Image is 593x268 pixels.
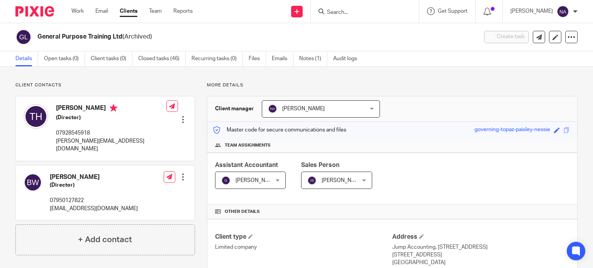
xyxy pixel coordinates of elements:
img: svg%3E [24,173,42,192]
h4: [PERSON_NAME] [50,173,138,181]
p: [EMAIL_ADDRESS][DOMAIN_NAME] [50,205,138,212]
a: Email [95,7,108,15]
h4: Address [392,233,569,241]
p: 07950127822 [50,197,138,204]
img: svg%3E [268,104,277,113]
span: Assistant Accountant [215,162,278,168]
p: [GEOGRAPHIC_DATA] [392,259,569,266]
input: Search [326,9,396,16]
span: Other details [225,209,260,215]
img: svg%3E [15,29,32,45]
h2: General Purpose Training Ltd [37,33,386,41]
a: Recurring tasks (0) [191,51,243,66]
p: Client contacts [15,82,195,88]
h5: (Director) [56,114,166,121]
a: Clients [120,7,137,15]
p: More details [207,82,578,88]
a: Open tasks (0) [44,51,85,66]
span: [PERSON_NAME] [236,178,278,183]
a: Team [149,7,162,15]
a: Work [71,7,84,15]
p: [PERSON_NAME] [510,7,553,15]
h4: + Add contact [78,234,132,246]
h5: (Director) [50,181,138,189]
p: 07928545918 [56,129,166,137]
span: (Archived) [122,34,152,40]
span: [PERSON_NAME] [322,178,364,183]
p: Jump Accounting, [STREET_ADDRESS] [392,243,569,251]
p: [PERSON_NAME][EMAIL_ADDRESS][DOMAIN_NAME] [56,137,166,153]
a: Client tasks (0) [91,51,132,66]
a: Details [15,51,38,66]
p: Master code for secure communications and files [213,126,346,134]
span: [PERSON_NAME] [282,106,325,111]
p: [STREET_ADDRESS] [392,251,569,259]
h3: Client manager [215,105,254,113]
a: Audit logs [333,51,363,66]
i: Primary [110,104,117,112]
a: Reports [173,7,193,15]
img: Pixie [15,6,54,17]
span: Team assignments [225,142,271,148]
h4: [PERSON_NAME] [56,104,166,114]
a: Closed tasks (46) [138,51,186,66]
img: svg%3E [307,176,317,185]
h4: Client type [215,233,392,241]
span: Get Support [438,8,468,14]
div: governing-topaz-paisley-nessie [474,126,550,135]
a: Files [249,51,266,66]
img: svg%3E [557,5,569,18]
span: Sales Person [301,162,339,168]
p: Limited company [215,243,392,251]
img: svg%3E [221,176,230,185]
a: Notes (1) [299,51,327,66]
button: Create task [484,31,529,43]
a: Emails [272,51,293,66]
img: svg%3E [24,104,48,129]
